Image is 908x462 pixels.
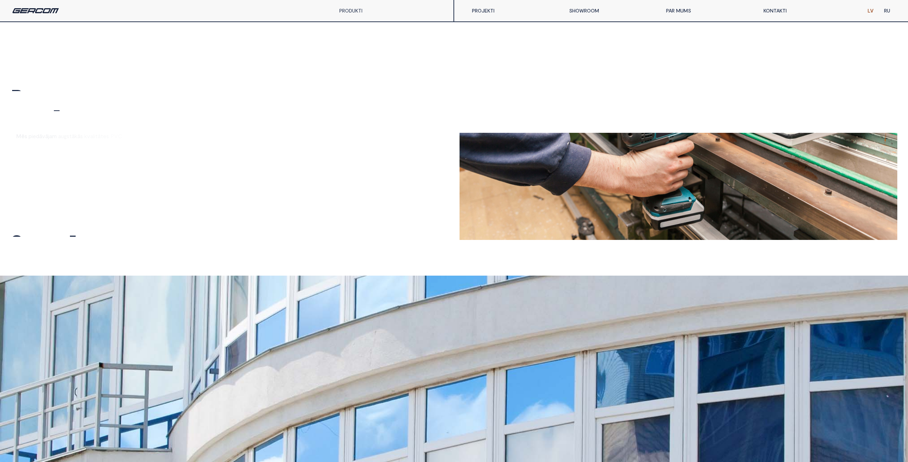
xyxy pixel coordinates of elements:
[564,4,661,18] a: SHOWROOM
[661,4,758,18] a: PAR MUMS
[131,133,134,139] span: u
[52,133,57,139] span: m
[72,133,75,139] span: ā
[66,89,82,107] span: O
[66,235,79,252] span: Ā
[339,7,362,14] a: PRODUKTI
[32,133,33,139] span: i
[87,133,90,139] span: v
[79,109,92,127] span: A
[27,109,39,127] span: S
[42,133,45,139] span: v
[114,133,118,139] span: V
[11,232,23,249] span: S
[11,215,118,240] a: SAZINĀTIES
[75,133,77,139] span: k
[21,133,25,139] span: ē
[91,235,95,252] span: I
[33,133,36,139] span: e
[106,133,109,139] span: s
[134,133,137,139] span: s
[52,235,66,252] span: N
[48,235,52,252] span: I
[125,133,128,139] span: o
[67,133,69,139] span: s
[36,235,48,252] span: Z
[90,133,93,139] span: a
[94,133,95,139] span: i
[97,89,111,107] span: U
[23,109,27,127] span: I
[82,89,97,107] span: G
[467,4,564,18] a: PROJEKTI
[48,133,49,139] span: j
[124,133,125,139] span: l
[862,4,879,18] a: LV
[84,133,87,139] span: k
[11,109,23,127] span: S
[61,133,64,139] span: u
[95,235,106,252] span: E
[758,4,855,18] a: KONTAKTI
[23,89,36,107] span: V
[95,133,98,139] span: t
[16,133,21,139] span: M
[36,89,50,107] span: C
[51,109,62,127] span: Ē
[106,235,118,252] span: S
[80,133,83,139] span: s
[62,109,79,127] span: M
[118,133,122,139] span: C
[11,86,23,104] span: P
[98,133,101,139] span: ā
[55,89,66,107] span: L
[137,133,138,139] span: ,
[49,133,52,139] span: a
[101,133,103,139] span: t
[58,133,61,139] span: a
[93,133,94,139] span: l
[128,133,131,139] span: g
[879,4,896,18] a: RU
[39,109,51,127] span: T
[29,133,32,139] span: p
[103,133,106,139] span: e
[39,133,42,139] span: ā
[45,133,48,139] span: ā
[69,133,72,139] span: t
[79,235,91,252] span: T
[77,133,80,139] span: ā
[23,235,36,252] span: A
[25,133,27,139] span: s
[36,133,39,139] span: d
[64,133,67,139] span: g
[111,133,114,139] span: P
[92,109,104,127] span: S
